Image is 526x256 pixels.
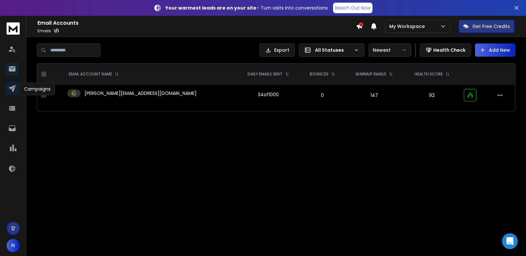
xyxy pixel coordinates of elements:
button: Newest [369,43,411,57]
span: 1 / 1 [54,28,59,34]
p: [PERSON_NAME][EMAIL_ADDRESS][DOMAIN_NAME] [84,90,197,97]
p: Get Free Credits [472,23,510,30]
p: Health Check [433,47,466,53]
img: logo [7,22,20,35]
strong: Your warmest leads are on your site [165,5,256,11]
p: 0 [304,92,341,99]
div: 34 of 1000 [258,91,279,98]
button: Health Check [420,43,471,57]
div: EMAIL ACCOUNT NAME [69,71,119,77]
div: Open Intercom Messenger [502,233,518,249]
p: Reach Out Now [335,5,371,11]
p: WARMUP EMAILS [355,71,386,77]
a: Reach Out Now [333,3,372,13]
p: Emails : [37,28,356,34]
h1: Email Accounts [37,19,356,27]
p: My Workspace [389,23,427,30]
div: Campaigns [20,83,55,95]
button: N [7,239,20,252]
button: Export [259,43,295,57]
button: Get Free Credits [459,20,514,33]
button: Add New [475,43,515,57]
td: 147 [345,85,404,106]
td: 92 [404,85,460,106]
p: HEALTH SCORE [415,71,443,77]
p: DAILY EMAILS SENT [248,71,282,77]
p: BOUNCES [310,71,328,77]
p: – Turn visits into conversations [165,5,328,11]
p: All Statuses [315,47,351,53]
